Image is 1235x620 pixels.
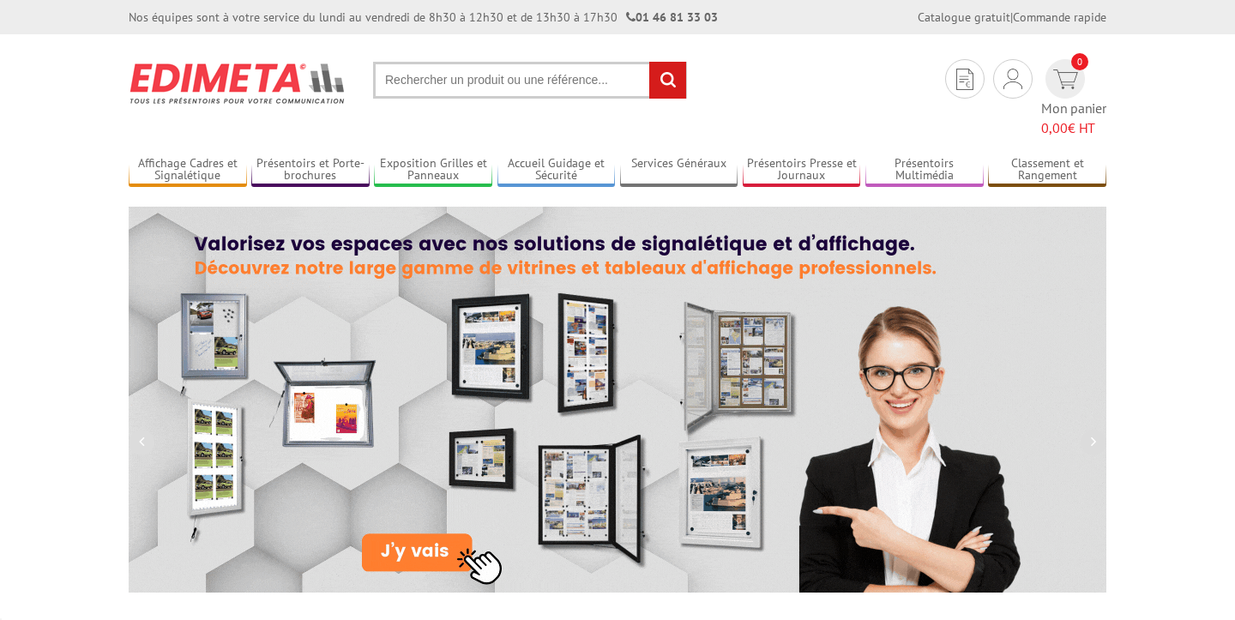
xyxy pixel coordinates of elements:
[497,156,616,184] a: Accueil Guidage et Sécurité
[1013,9,1106,25] a: Commande rapide
[1041,119,1068,136] span: 0,00
[988,156,1106,184] a: Classement et Rangement
[918,9,1106,26] div: |
[865,156,984,184] a: Présentoirs Multimédia
[1071,53,1088,70] span: 0
[649,62,686,99] input: rechercher
[1041,99,1106,138] span: Mon panier
[1041,59,1106,138] a: devis rapide 0 Mon panier 0,00€ HT
[373,62,687,99] input: Rechercher un produit ou une référence...
[374,156,492,184] a: Exposition Grilles et Panneaux
[251,156,370,184] a: Présentoirs et Porte-brochures
[620,156,738,184] a: Services Généraux
[956,69,973,90] img: devis rapide
[1003,69,1022,89] img: devis rapide
[1041,118,1106,138] span: € HT
[129,9,718,26] div: Nos équipes sont à votre service du lundi au vendredi de 8h30 à 12h30 et de 13h30 à 17h30
[129,156,247,184] a: Affichage Cadres et Signalétique
[626,9,718,25] strong: 01 46 81 33 03
[743,156,861,184] a: Présentoirs Presse et Journaux
[129,51,347,115] img: Présentoir, panneau, stand - Edimeta - PLV, affichage, mobilier bureau, entreprise
[918,9,1010,25] a: Catalogue gratuit
[1053,69,1078,89] img: devis rapide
